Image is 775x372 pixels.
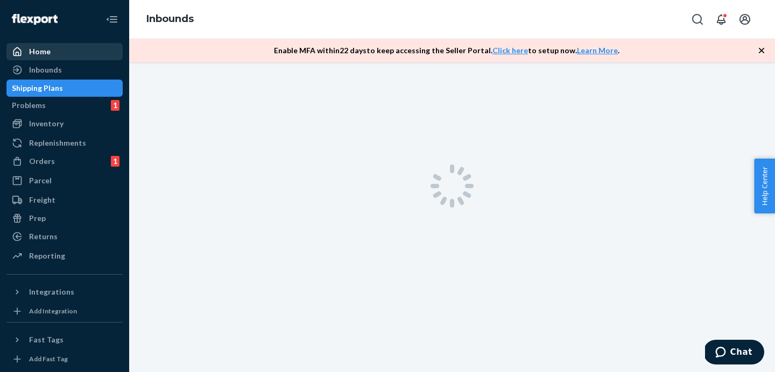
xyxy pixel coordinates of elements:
a: Inbounds [146,13,194,25]
a: Prep [6,210,123,227]
button: Open notifications [710,9,732,30]
a: Home [6,43,123,60]
iframe: Opens a widget where you can chat to one of our agents [705,340,764,367]
a: Inventory [6,115,123,132]
div: Inbounds [29,65,62,75]
button: Fast Tags [6,331,123,348]
button: Open account menu [734,9,756,30]
div: Inventory [29,118,64,129]
div: Replenishments [29,138,86,148]
a: Parcel [6,172,123,189]
div: Parcel [29,175,52,186]
div: Reporting [29,251,65,261]
div: Orders [29,156,55,167]
div: 1 [111,156,119,167]
div: Problems [12,100,46,111]
div: Add Integration [29,306,77,316]
a: Shipping Plans [6,80,123,97]
img: Flexport logo [12,14,58,25]
a: Freight [6,191,123,209]
button: Integrations [6,283,123,301]
div: Returns [29,231,58,242]
a: Add Integration [6,305,123,318]
div: Home [29,46,51,57]
button: Close Navigation [101,9,123,30]
ol: breadcrumbs [138,4,202,35]
a: Inbounds [6,61,123,78]
div: Fast Tags [29,334,64,345]
div: Freight [29,195,55,205]
a: Orders1 [6,153,123,170]
a: Learn More [577,46,618,55]
div: Add Fast Tag [29,354,68,363]
div: Integrations [29,287,74,297]
a: Returns [6,228,123,245]
a: Problems1 [6,97,123,114]
a: Add Fast Tag [6,353,123,366]
a: Replenishments [6,134,123,152]
p: Enable MFA within 22 days to keep accessing the Seller Portal. to setup now. . [274,45,619,56]
a: Click here [492,46,528,55]
div: 1 [111,100,119,111]
div: Prep [29,213,46,224]
button: Open Search Box [687,9,708,30]
div: Shipping Plans [12,83,63,94]
button: Help Center [754,159,775,213]
a: Reporting [6,247,123,264]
